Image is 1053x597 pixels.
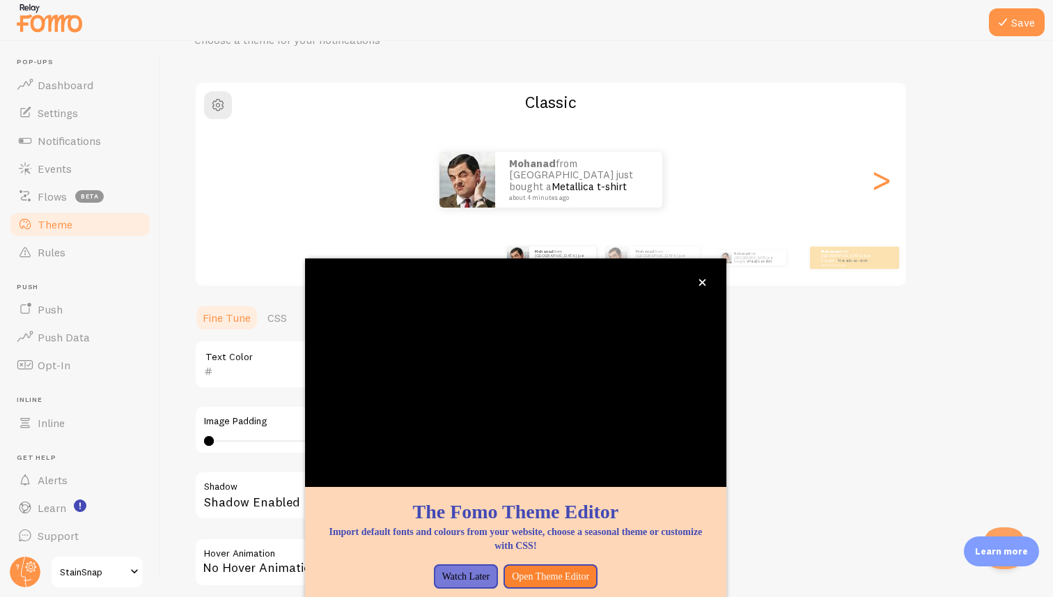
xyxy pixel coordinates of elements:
div: Next slide [873,130,889,230]
strong: mohanad [734,251,749,256]
p: Learn more [975,545,1028,558]
span: Events [38,162,72,176]
a: Theme [8,210,152,238]
a: Dashboard [8,71,152,99]
span: Notifications [38,134,101,148]
span: Get Help [17,453,152,463]
p: Import default fonts and colours from your website, choose a seasonal theme or customize with CSS! [322,525,710,553]
a: Notifications [8,127,152,155]
span: Inline [17,396,152,405]
img: Fomo [605,247,627,269]
a: Push Data [8,323,152,351]
strong: mohanad [509,157,556,170]
a: CSS [259,304,295,332]
span: Inline [38,416,65,430]
p: from [GEOGRAPHIC_DATA] just bought a [535,249,591,266]
img: Fomo [507,247,529,269]
a: Learn [8,494,152,522]
div: Learn more [964,536,1039,566]
a: Rules [8,238,152,266]
a: Metallica t-shirt [552,258,582,263]
a: Flows beta [8,183,152,210]
a: Push [8,295,152,323]
a: Metallica t-shirt [552,180,627,193]
div: No Hover Animation [194,538,612,587]
strong: mohanad [636,249,655,254]
a: StainSnap [50,555,144,589]
label: Image Padding [204,415,602,428]
iframe: Help Scout Beacon - Open [983,527,1025,569]
p: from [GEOGRAPHIC_DATA] just bought a [734,250,781,265]
a: Opt-In [8,351,152,379]
span: Push [17,283,152,292]
a: Inline [8,409,152,437]
img: Fomo [720,252,731,263]
span: Theme [38,217,72,231]
a: Fine Tune [194,304,259,332]
div: Shadow Enabled [194,471,612,522]
a: Metallica t-shirt [838,258,868,263]
strong: mohanad [535,249,554,254]
span: Flows [38,189,67,203]
a: Events [8,155,152,183]
p: from [GEOGRAPHIC_DATA] just bought a [821,249,877,266]
a: Metallica t-shirt [653,258,682,263]
p: from [GEOGRAPHIC_DATA] just bought a [509,158,648,201]
span: Push [38,302,63,316]
span: Dashboard [38,78,93,92]
h2: Classic [196,91,906,113]
span: StainSnap [60,564,126,580]
span: Pop-ups [17,58,152,67]
img: Fomo [439,152,495,208]
span: Support [38,529,79,543]
button: Open Theme Editor [504,564,598,589]
span: beta [75,190,104,203]
span: Alerts [38,473,68,487]
svg: <p>Watch New Feature Tutorials!</p> [74,499,86,512]
span: Rules [38,245,65,259]
button: close, [695,275,710,290]
button: Watch Later [434,564,498,589]
small: about 4 minutes ago [509,194,644,201]
a: Alerts [8,466,152,494]
strong: mohanad [821,249,840,254]
small: about 4 minutes ago [821,263,875,266]
span: Settings [38,106,78,120]
a: Support [8,522,152,550]
a: Metallica t-shirt [748,259,772,263]
p: from [GEOGRAPHIC_DATA] just bought a [636,249,694,266]
span: Learn [38,501,66,515]
span: Push Data [38,330,90,344]
span: Opt-In [38,358,70,372]
a: Settings [8,99,152,127]
h1: The Fomo Theme Editor [322,498,710,525]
